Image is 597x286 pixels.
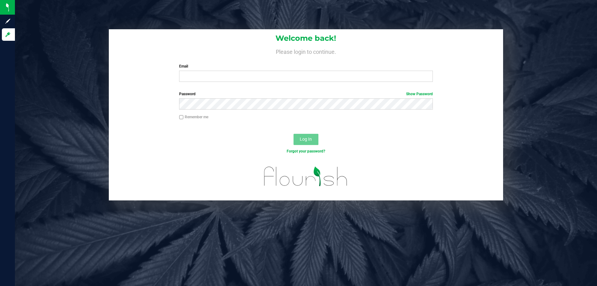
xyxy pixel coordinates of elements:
[287,149,325,153] a: Forgot your password?
[257,161,355,192] img: flourish_logo.svg
[406,92,433,96] a: Show Password
[109,34,503,42] h1: Welcome back!
[179,92,196,96] span: Password
[179,114,208,120] label: Remember me
[5,31,11,38] inline-svg: Log in
[179,115,183,120] input: Remember me
[5,18,11,24] inline-svg: Sign up
[300,137,312,142] span: Log In
[109,47,503,55] h4: Please login to continue.
[294,134,318,145] button: Log In
[179,63,433,69] label: Email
